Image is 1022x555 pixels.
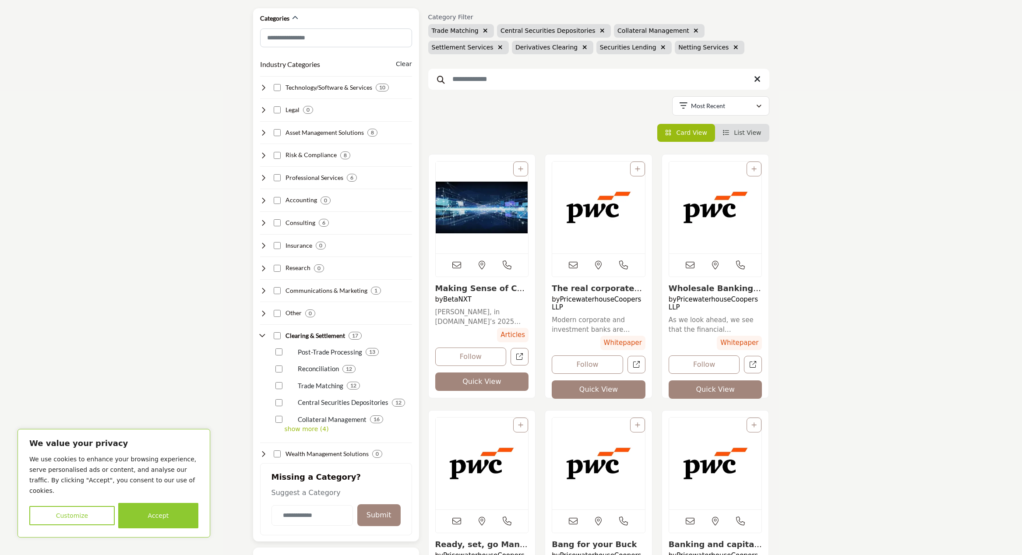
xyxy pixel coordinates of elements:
[635,422,640,429] a: Add To List For Resource
[436,418,529,509] a: View details about pricewaterhousecoopers-llp
[657,124,715,142] li: Card View
[347,174,357,182] div: 6 Results For Professional Services
[29,506,115,525] button: Customize
[665,129,707,136] a: View Card
[552,540,645,549] h3: Bang for your Buck
[432,27,479,34] span: Trade Matching
[669,162,762,253] img: Wholesale Banking 2025 and Beyond listing image
[503,261,511,270] i: Open Contact Info
[285,241,312,250] h4: Insurance: Offering insurance solutions to protect securities industry firms from various risks.
[428,69,769,90] input: Search Keyword
[376,84,389,91] div: 10 Results For Technology/Software & Services
[744,356,762,374] a: Open Resources
[552,315,645,335] a: Modern corporate and investment banks are tangled in a paradox: transformation programs are every...
[432,44,493,51] span: Settlement Services
[305,309,315,317] div: 0 Results For Other
[396,60,412,69] buton: Clear
[376,451,379,457] b: 0
[428,14,769,21] h6: Category Filter
[669,295,762,311] h4: by
[736,517,745,526] i: Open Contact Info
[298,364,339,374] p: Reconciliation: Comparing and verifying financial records to ensure accuracy and consistency.
[324,197,327,204] b: 0
[275,365,282,372] input: Select Reconciliation checkbox
[672,96,769,116] button: Most Recent
[552,418,645,509] img: Bang for your Buck listing image
[500,27,596,34] span: Central Securities Depositories
[552,284,645,293] h3: The real corporate and investment bank cost challenge: the hidden economy
[352,333,358,339] b: 17
[717,336,762,350] span: Whitepaper
[260,14,289,23] h2: Categories
[366,348,379,356] div: 13 Results For Post-Trade Processing
[669,315,762,335] a: As we look ahead, we see that the financial environment is once again entering a period of volati...
[342,365,356,373] div: 12 Results For Reconciliation
[298,397,388,407] p: Central Securities Depositories: Providing secure storage and management of securities on behalf ...
[349,332,362,340] div: 17 Results For Clearing & Settlement
[627,356,645,374] a: Open Resources
[271,488,341,497] span: Suggest a Category
[274,219,281,226] input: Select Consulting checkbox
[669,380,762,399] button: Quick View
[617,27,689,34] span: Collateral Management
[298,347,362,357] p: Post-Trade Processing: Handling various post-trade activities, such as confirmations and reconcil...
[309,310,312,316] b: 0
[285,83,372,92] h4: Technology/Software & Services: Developing and implementing technology solutions to support secur...
[552,380,645,399] button: Quick View
[271,505,353,526] input: Category Name
[285,128,364,137] h4: Asset Management Solutions: Offering investment strategies, portfolio management, and performance...
[274,450,281,457] input: Select Wealth Management Solutions checkbox
[29,454,198,496] p: We use cookies to enhance your browsing experience, serve personalised ads or content, and analys...
[285,218,315,227] h4: Consulting: Providing strategic, operational, and technical consulting services to securities ind...
[285,151,337,159] h4: Risk & Compliance: Helping securities industry firms manage risk, ensure compliance, and prevent ...
[285,263,310,272] h4: Research: Conducting market, financial, economic, and industry research for securities industry p...
[552,540,637,549] a: View details about pricewaterhousecoopers-llp
[669,295,758,311] a: PricewaterhouseCoopers LLP
[370,415,383,423] div: 16 Results For Collateral Management
[379,84,385,91] b: 10
[669,284,762,293] h3: Wholesale Banking 2025 and Beyond
[552,295,645,311] h4: by
[274,84,281,91] input: Select Technology/Software & Services checkbox
[260,28,412,47] input: Search Category
[275,416,282,423] input: Select Collateral Management checkbox
[691,102,725,110] p: Most Recent
[435,284,526,302] a: View details about betanxt
[619,517,628,526] i: Open Contact Info
[316,242,326,249] div: 0 Results For Insurance
[357,504,401,526] button: Submit
[435,372,529,391] button: Quick View
[319,219,329,227] div: 6 Results For Consulting
[367,129,377,137] div: 8 Results For Asset Management Solutions
[344,152,347,158] b: 8
[321,197,331,204] div: 0 Results For Accounting
[600,44,656,51] span: Securities Lending
[600,336,645,350] span: Whitepaper
[374,288,377,294] b: 1
[322,220,325,226] b: 6
[552,162,645,253] a: View details about pricewaterhousecoopers-llp
[285,173,343,182] h4: Professional Services: Delivering staffing, training, and outsourcing services to support securit...
[271,472,401,488] h2: Missing a Category?
[347,382,360,390] div: 12 Results For Trade Matching
[669,540,762,549] h3: Banking and capital markets: US Deals 2025 outlook
[715,124,769,142] li: List View
[511,348,529,366] a: Open Resources
[298,381,343,391] p: Trade Matching: Comparing and reconciling trade details between counterparties to ensure accurate...
[350,175,353,181] b: 6
[751,422,757,429] a: Add To List For Resource
[317,265,321,271] b: 0
[371,130,374,136] b: 8
[678,44,729,51] span: Netting Services
[274,152,281,159] input: Select Risk & Compliance checkbox
[436,162,529,253] img: Making Sense of Corporate Shareholder Communications for Clients listing image
[285,286,367,295] h4: Communications & Marketing: Delivering marketing, public relations, and investor relations servic...
[552,284,642,302] a: View details about pricewaterhousecoopers-llp
[676,129,707,136] span: Card View
[307,107,310,113] b: 0
[635,165,640,172] a: Add To List For Resource
[392,399,405,407] div: 12 Results For Central Securities Depositories
[298,414,367,425] p: Collateral Management: Managing collateral to mitigate counterparty risk in securities transactions.
[497,328,529,342] span: Articles
[515,44,578,51] span: Derivatives Clearing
